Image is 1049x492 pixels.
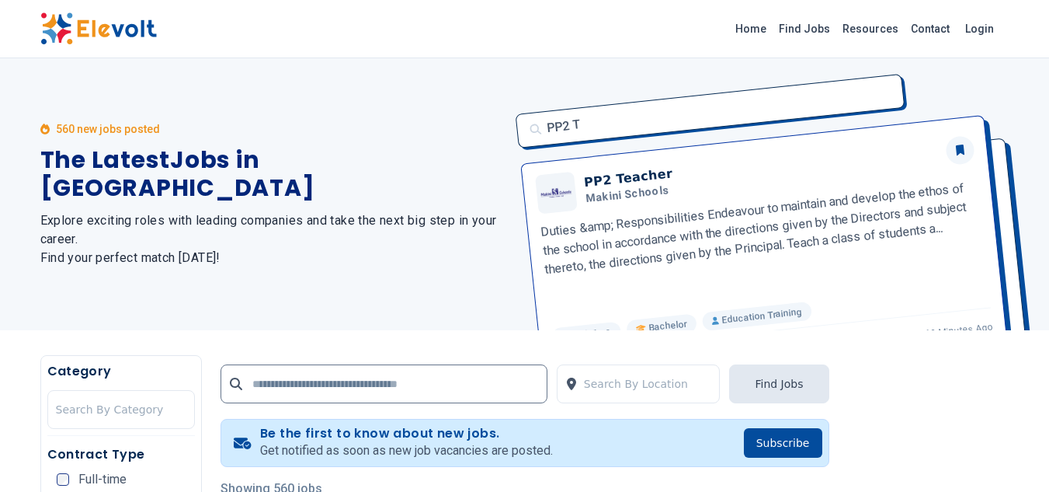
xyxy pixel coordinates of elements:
h1: The Latest Jobs in [GEOGRAPHIC_DATA] [40,146,506,202]
a: Find Jobs [773,16,836,41]
a: Login [956,13,1003,44]
span: Full-time [78,473,127,486]
a: Home [729,16,773,41]
a: Contact [905,16,956,41]
p: Get notified as soon as new job vacancies are posted. [260,441,553,460]
h4: Be the first to know about new jobs. [260,426,553,441]
h2: Explore exciting roles with leading companies and take the next big step in your career. Find you... [40,211,506,267]
img: Elevolt [40,12,157,45]
a: Resources [836,16,905,41]
p: 560 new jobs posted [56,121,160,137]
input: Full-time [57,473,69,486]
h5: Contract Type [47,445,195,464]
h5: Category [47,362,195,381]
button: Subscribe [744,428,822,458]
button: Find Jobs [729,365,828,403]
